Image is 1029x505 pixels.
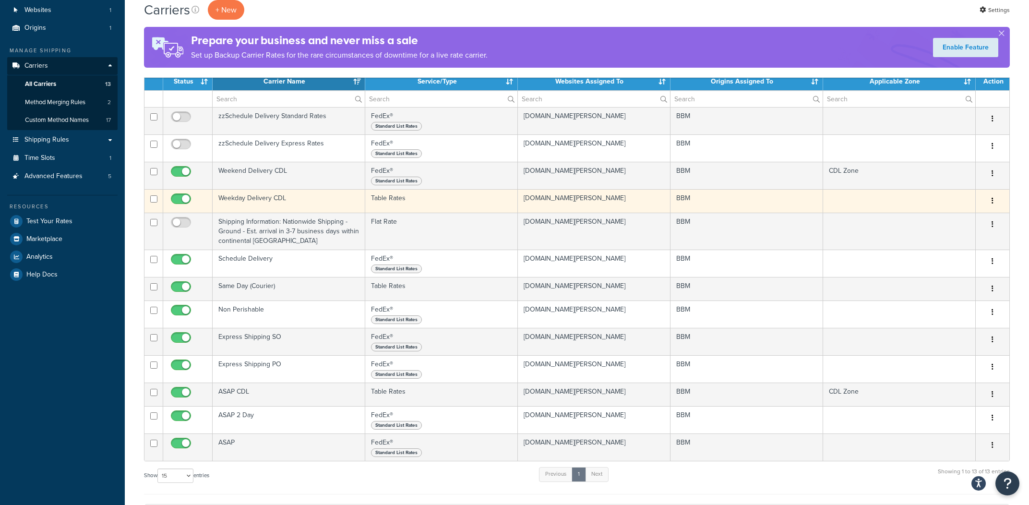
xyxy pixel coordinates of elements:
input: Search [670,91,823,107]
td: [DOMAIN_NAME][PERSON_NAME] [518,355,670,383]
td: FedEx® [365,406,518,433]
td: Table Rates [365,189,518,213]
td: ASAP CDL [213,383,365,406]
span: Advanced Features [24,172,83,180]
span: Help Docs [26,271,58,279]
td: Table Rates [365,383,518,406]
input: Search [213,91,365,107]
input: Search [823,91,975,107]
td: BBM [670,355,823,383]
td: FedEx® [365,107,518,134]
span: 13 [105,80,111,88]
a: Analytics [7,248,118,265]
td: Shipping Information: Nationwide Shipping - Ground - Est. arrival in 3-7 business days within con... [213,213,365,250]
th: Websites Assigned To: activate to sort column ascending [518,73,670,90]
td: BBM [670,162,823,189]
td: CDL Zone [823,162,976,189]
td: BBM [670,406,823,433]
p: Set up Backup Carrier Rates for the rare circumstances of downtime for a live rate carrier. [191,48,488,62]
li: Carriers [7,57,118,130]
span: Analytics [26,253,53,261]
td: FedEx® [365,355,518,383]
span: 17 [106,116,111,124]
a: Test Your Rates [7,213,118,230]
a: Origins 1 [7,19,118,37]
h1: Carriers [144,0,190,19]
td: ASAP 2 Day [213,406,365,433]
td: Weekend Delivery CDL [213,162,365,189]
span: 1 [109,154,111,162]
th: Action [976,73,1009,90]
td: BBM [670,250,823,277]
td: Table Rates [365,277,518,301]
td: [DOMAIN_NAME][PERSON_NAME] [518,134,670,162]
td: zzSchedule Delivery Express Rates [213,134,365,162]
span: Method Merging Rules [25,98,85,107]
td: BBM [670,189,823,213]
a: Custom Method Names 17 [7,111,118,129]
td: [DOMAIN_NAME][PERSON_NAME] [518,107,670,134]
span: Websites [24,6,51,14]
span: Standard List Rates [371,315,422,324]
td: zzSchedule Delivery Standard Rates [213,107,365,134]
td: ASAP [213,433,365,461]
td: [DOMAIN_NAME][PERSON_NAME] [518,383,670,406]
div: Resources [7,203,118,211]
a: Marketplace [7,230,118,248]
th: Origins Assigned To: activate to sort column ascending [670,73,823,90]
td: FedEx® [365,134,518,162]
span: 1 [109,24,111,32]
td: FedEx® [365,162,518,189]
span: Standard List Rates [371,122,422,131]
span: Standard List Rates [371,370,422,379]
td: [DOMAIN_NAME][PERSON_NAME] [518,162,670,189]
th: Service/Type: activate to sort column ascending [365,73,518,90]
li: Shipping Rules [7,131,118,149]
a: Enable Feature [933,38,998,57]
img: ad-rules-rateshop-fe6ec290ccb7230408bd80ed9643f0289d75e0ffd9eb532fc0e269fcd187b520.png [144,27,191,68]
span: Custom Method Names [25,116,89,124]
li: All Carriers [7,75,118,93]
td: BBM [670,134,823,162]
td: BBM [670,107,823,134]
a: Previous [539,467,573,481]
td: BBM [670,433,823,461]
span: 1 [109,6,111,14]
li: Time Slots [7,149,118,167]
h4: Prepare your business and never miss a sale [191,33,488,48]
li: Origins [7,19,118,37]
input: Search [518,91,670,107]
a: All Carriers 13 [7,75,118,93]
li: Custom Method Names [7,111,118,129]
a: Help Docs [7,266,118,283]
td: FedEx® [365,250,518,277]
span: Marketplace [26,235,62,243]
td: Same Day (Courier) [213,277,365,301]
td: Express Shipping SO [213,328,365,355]
input: Search [365,91,517,107]
span: 2 [108,98,111,107]
span: Standard List Rates [371,421,422,430]
td: [DOMAIN_NAME][PERSON_NAME] [518,406,670,433]
td: Flat Rate [365,213,518,250]
a: Carriers [7,57,118,75]
select: Showentries [157,469,193,483]
div: Manage Shipping [7,47,118,55]
td: [DOMAIN_NAME][PERSON_NAME] [518,328,670,355]
li: Advanced Features [7,168,118,185]
td: [DOMAIN_NAME][PERSON_NAME] [518,189,670,213]
span: Standard List Rates [371,448,422,457]
label: Show entries [144,469,209,483]
td: Schedule Delivery [213,250,365,277]
th: Applicable Zone: activate to sort column ascending [823,73,976,90]
button: Open Resource Center [995,471,1019,495]
td: BBM [670,328,823,355]
td: Non Perishable [213,301,365,328]
div: Showing 1 to 13 of 13 entries [938,466,1010,487]
span: 5 [108,172,111,180]
span: Shipping Rules [24,136,69,144]
td: BBM [670,383,823,406]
